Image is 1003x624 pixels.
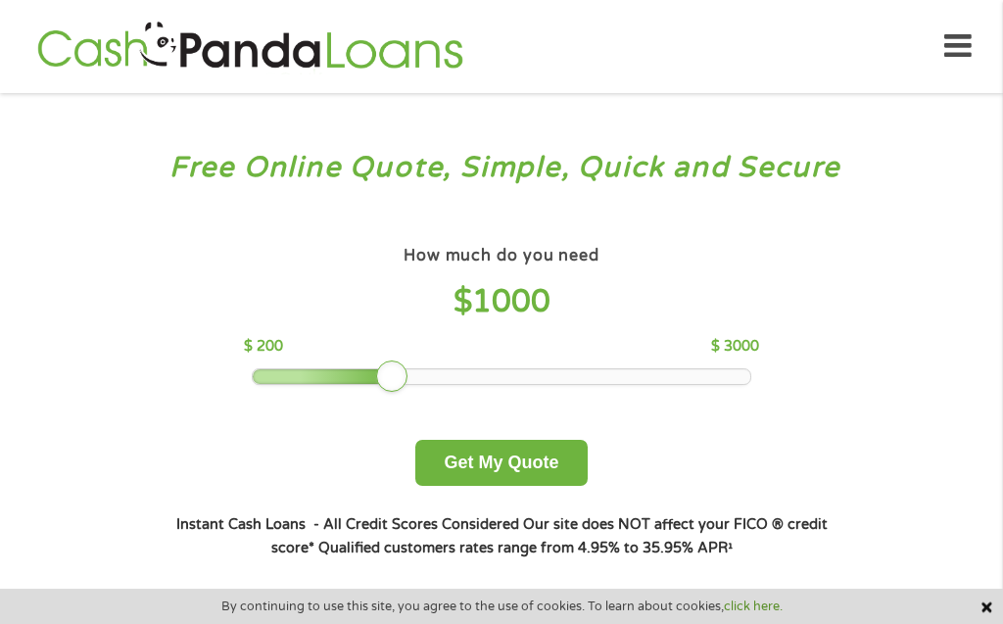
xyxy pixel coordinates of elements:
h4: How much do you need [404,246,599,266]
h4: $ [244,282,758,322]
strong: Qualified customers rates range from 4.95% to 35.95% APR¹ [318,540,733,556]
a: click here. [724,599,783,614]
h3: Free Online Quote, Simple, Quick and Secure [57,150,947,186]
button: Get My Quote [415,440,587,486]
p: $ 3000 [711,336,759,358]
strong: Our site does NOT affect your FICO ® credit score* [271,516,828,556]
span: By continuing to use this site, you agree to the use of cookies. To learn about cookies, [221,600,783,613]
span: 1000 [472,283,550,320]
img: GetLoanNow Logo [31,19,468,74]
p: $ 200 [244,336,283,358]
strong: Instant Cash Loans - All Credit Scores Considered [176,516,519,533]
